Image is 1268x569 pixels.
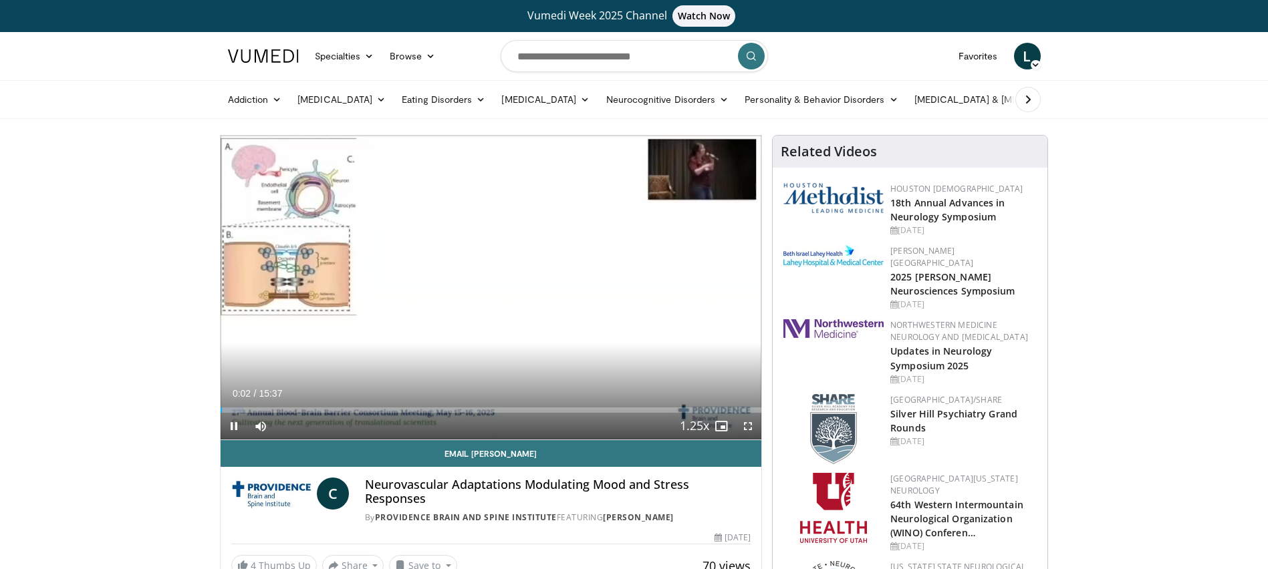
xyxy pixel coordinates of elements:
a: Personality & Behavior Disorders [737,86,906,113]
h4: Related Videos [781,144,877,160]
span: / [254,388,257,399]
a: 18th Annual Advances in Neurology Symposium [890,196,1005,223]
img: e7977282-282c-4444-820d-7cc2733560fd.jpg.150x105_q85_autocrop_double_scale_upscale_version-0.2.jpg [783,245,884,267]
div: By FEATURING [365,512,751,524]
video-js: Video Player [221,136,762,440]
a: [GEOGRAPHIC_DATA]/SHARE [890,394,1002,405]
span: 15:37 [259,388,282,399]
span: Watch Now [672,5,736,27]
div: [DATE] [890,540,1037,552]
a: Email [PERSON_NAME] [221,440,762,467]
button: Fullscreen [735,413,761,439]
div: [DATE] [890,435,1037,447]
a: Addiction [220,86,290,113]
a: Favorites [950,43,1006,69]
a: Specialties [307,43,382,69]
a: [PERSON_NAME][GEOGRAPHIC_DATA] [890,245,973,268]
a: Neurocognitive Disorders [598,86,737,113]
img: Providence Brain and Spine Institute [231,478,311,510]
a: Eating Disorders [394,86,493,113]
img: f6362829-b0a3-407d-a044-59546adfd345.png.150x105_q85_autocrop_double_scale_upscale_version-0.2.png [800,473,867,543]
a: [MEDICAL_DATA] [289,86,394,113]
input: Search topics, interventions [501,40,768,72]
img: 5e4488cc-e109-4a4e-9fd9-73bb9237ee91.png.150x105_q85_autocrop_double_scale_upscale_version-0.2.png [783,183,884,213]
a: 2025 [PERSON_NAME] Neurosciences Symposium [890,270,1015,297]
img: f8aaeb6d-318f-4fcf-bd1d-54ce21f29e87.png.150x105_q85_autocrop_double_scale_upscale_version-0.2.png [810,394,857,464]
span: 0:02 [233,388,251,399]
img: VuMedi Logo [228,49,299,63]
div: Progress Bar [221,407,762,413]
a: Vumedi Week 2025 ChannelWatch Now [230,5,1039,27]
div: [DATE] [890,373,1037,385]
img: 2a462fb6-9365-492a-ac79-3166a6f924d8.png.150x105_q85_autocrop_double_scale_upscale_version-0.2.jpg [783,319,884,338]
a: L [1014,43,1041,69]
a: 64th Western Intermountain Neurological Organization (WINO) Conferen… [890,498,1023,539]
button: Enable picture-in-picture mode [708,413,735,439]
a: C [317,478,349,510]
div: [DATE] [890,224,1037,236]
a: [MEDICAL_DATA] & [MEDICAL_DATA] [906,86,1098,113]
a: Updates in Neurology Symposium 2025 [890,345,992,371]
a: Northwestern Medicine Neurology and [MEDICAL_DATA] [890,319,1028,343]
a: Houston [DEMOGRAPHIC_DATA] [890,183,1023,194]
a: [MEDICAL_DATA] [493,86,598,113]
button: Mute [247,413,274,439]
a: [GEOGRAPHIC_DATA][US_STATE] Neurology [890,473,1018,496]
a: Providence Brain and Spine Institute [375,512,557,523]
div: [DATE] [715,532,751,544]
div: [DATE] [890,299,1037,311]
button: Pause [221,413,247,439]
a: [PERSON_NAME] [603,512,674,523]
button: Playback Rate [681,413,708,439]
a: Silver Hill Psychiatry Grand Rounds [890,407,1017,434]
h4: Neurovascular Adaptations Modulating Mood and Stress Responses [365,478,751,506]
a: Browse [382,43,443,69]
